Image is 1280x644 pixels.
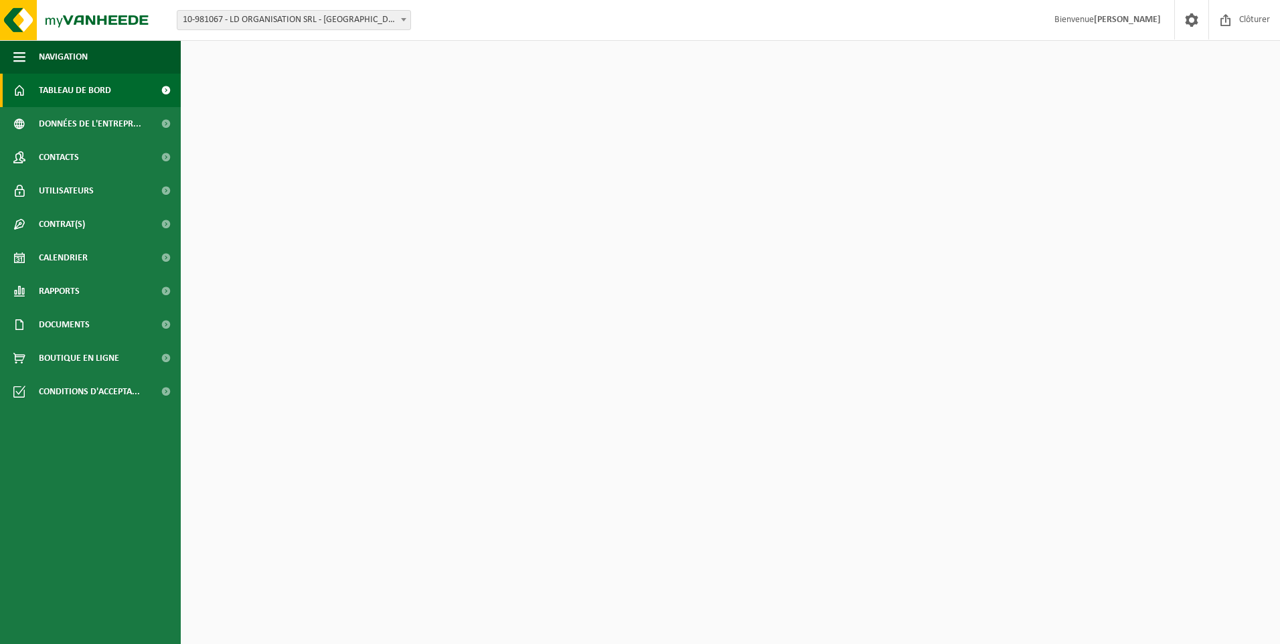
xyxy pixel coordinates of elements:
[39,208,85,241] span: Contrat(s)
[39,274,80,308] span: Rapports
[1094,15,1161,25] strong: [PERSON_NAME]
[39,308,90,341] span: Documents
[39,40,88,74] span: Navigation
[39,141,79,174] span: Contacts
[39,174,94,208] span: Utilisateurs
[177,11,410,29] span: 10-981067 - LD ORGANISATION SRL - LOUVAIN-LA-NEUVE
[39,241,88,274] span: Calendrier
[177,10,411,30] span: 10-981067 - LD ORGANISATION SRL - LOUVAIN-LA-NEUVE
[39,107,141,141] span: Données de l'entrepr...
[39,74,111,107] span: Tableau de bord
[39,375,140,408] span: Conditions d'accepta...
[39,341,119,375] span: Boutique en ligne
